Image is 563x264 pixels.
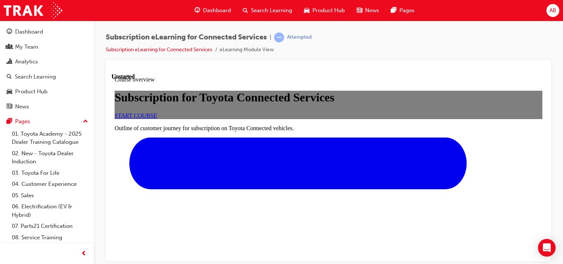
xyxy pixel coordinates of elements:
span: Search Learning [251,6,292,15]
a: 02. New - Toyota Dealer Induction [9,148,91,167]
a: Product Hub [3,85,91,98]
span: News [365,6,379,15]
div: Analytics [15,58,38,66]
span: Product Hub [312,6,345,15]
p: Outline of customer journey for subscription on Toyota Connected vehicles. [3,52,431,58]
a: pages-iconPages [385,3,420,18]
span: people-icon [7,44,12,51]
div: Pages [15,117,30,126]
a: 08. Service Training [9,232,91,243]
a: 05. Sales [9,190,91,201]
div: Product Hub [15,87,48,96]
a: Subscription eLearning for Connected Services [106,46,212,53]
button: DashboardMy TeamAnalyticsSearch LearningProduct HubNews [3,24,91,115]
span: Subscription eLearning for Connected Services [106,33,267,42]
span: Course overview [3,3,43,9]
a: News [3,100,91,114]
span: prev-icon [81,249,87,258]
a: START COURSE [3,39,45,45]
div: Dashboard [15,28,43,36]
span: AB [549,6,556,15]
span: Dashboard [203,6,231,15]
h1: Subscription for Toyota Connected Services [3,17,431,31]
div: Open Intercom Messenger [538,239,556,257]
span: chart-icon [7,59,12,65]
span: Pages [399,6,415,15]
a: car-iconProduct Hub [298,3,351,18]
button: Pages [3,115,91,128]
a: 09. Technical Training [9,243,91,254]
span: car-icon [7,88,12,95]
a: Analytics [3,55,91,69]
span: pages-icon [7,118,12,125]
span: pages-icon [391,6,396,15]
img: Trak [4,2,62,19]
span: guage-icon [195,6,200,15]
div: News [15,103,29,111]
a: 04. Customer Experience [9,178,91,190]
a: guage-iconDashboard [189,3,237,18]
li: eLearning Module View [220,46,274,54]
span: news-icon [357,6,362,15]
span: news-icon [7,104,12,110]
span: guage-icon [7,29,12,35]
span: search-icon [7,74,12,80]
a: My Team [3,40,91,54]
a: 01. Toyota Academy - 2025 Dealer Training Catalogue [9,128,91,148]
div: My Team [15,43,38,51]
span: learningRecordVerb_ATTEMPT-icon [274,32,284,42]
a: search-iconSearch Learning [237,3,298,18]
span: car-icon [304,6,310,15]
a: Dashboard [3,25,91,39]
a: 03. Toyota For Life [9,167,91,179]
a: 07. Parts21 Certification [9,220,91,232]
button: AB [546,4,559,17]
div: Search Learning [15,73,56,81]
div: Attempted [287,34,312,41]
a: 06. Electrification (EV & Hybrid) [9,201,91,220]
span: | [270,33,271,42]
a: news-iconNews [351,3,385,18]
span: up-icon [83,117,88,126]
span: search-icon [243,6,248,15]
a: Search Learning [3,70,91,84]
